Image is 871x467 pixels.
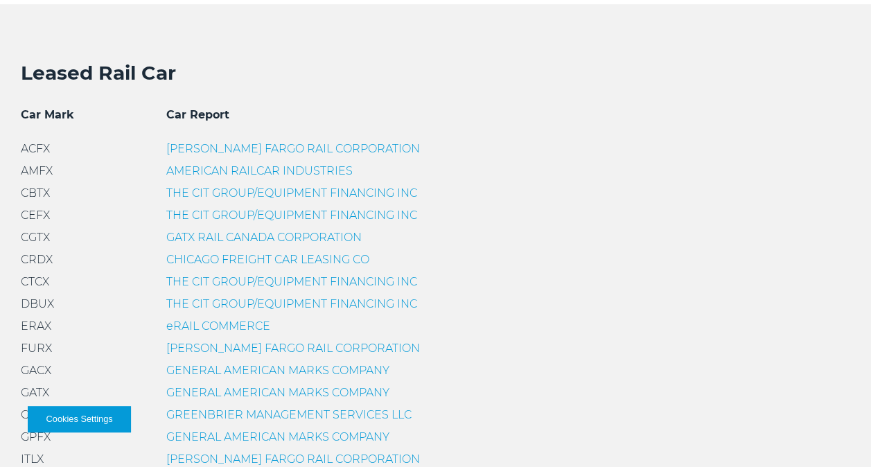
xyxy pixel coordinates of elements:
a: THE CIT GROUP/EQUIPMENT FINANCING INC [166,209,417,222]
span: FURX [21,342,52,355]
span: GACX [21,364,51,377]
span: AMFX [21,164,53,177]
h2: Leased Rail Car [21,60,850,86]
iframe: Chat Widget [802,400,871,467]
span: CGTX [21,231,50,244]
a: GENERAL AMERICAN MARKS COMPANY [166,364,389,377]
a: [PERSON_NAME] FARGO RAIL CORPORATION [166,342,420,355]
a: GREENBRIER MANAGEMENT SERVICES LLC [166,408,412,421]
a: [PERSON_NAME] FARGO RAIL CORPORATION [166,452,420,466]
span: GATX [21,386,49,399]
span: ACFX [21,142,50,155]
a: THE CIT GROUP/EQUIPMENT FINANCING INC [166,186,417,200]
span: Car Mark [21,108,74,121]
a: CHICAGO FREIGHT CAR LEASING CO [166,253,369,266]
span: ERAX [21,319,51,333]
a: GENERAL AMERICAN MARKS COMPANY [166,430,389,443]
span: GPFX [21,430,51,443]
a: GATX RAIL CANADA CORPORATION [166,231,362,244]
button: Cookies Settings [28,406,131,432]
span: CBTX [21,186,50,200]
a: eRAIL COMMERCE [166,319,270,333]
a: [PERSON_NAME] FARGO RAIL CORPORATION [166,142,420,155]
span: CRDX [21,253,53,266]
span: DBUX [21,297,54,310]
a: AMERICAN RAILCAR INDUSTRIES [166,164,353,177]
span: ITLX [21,452,44,466]
a: GENERAL AMERICAN MARKS COMPANY [166,386,389,399]
a: THE CIT GROUP/EQUIPMENT FINANCING INC [166,297,417,310]
span: CTCX [21,275,49,288]
span: CEFX [21,209,50,222]
span: Car Report [166,108,229,121]
span: GBRX [21,408,53,421]
a: THE CIT GROUP/EQUIPMENT FINANCING INC [166,275,417,288]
